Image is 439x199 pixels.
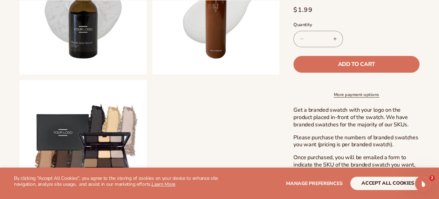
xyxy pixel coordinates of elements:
p: Once purchased, you will be emailed a form to indicate the SKU of the branded swatch you want, af... [293,154,419,183]
a: Learn More [152,181,175,187]
span: $1.99 [293,5,313,15]
p: Get a branded swatch with your logo on the product placed in-front of the swatch. We have branded... [293,106,419,128]
iframe: Intercom live chat [415,175,432,192]
button: accept all cookies [350,177,425,190]
label: Quantity [293,22,419,29]
span: 2 [429,175,435,181]
span: Add to cart [338,61,375,67]
p: By clicking "Accept All Cookies", you agree to the storing of cookies on your device to enhance s... [14,176,220,187]
p: Please purchase the numbers of branded swatches you want (pricing is per branded swatch). [293,134,419,149]
button: Add to cart [293,56,419,72]
a: More payment options [293,91,419,98]
button: Manage preferences [286,177,342,190]
span: Manage preferences [286,180,342,187]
